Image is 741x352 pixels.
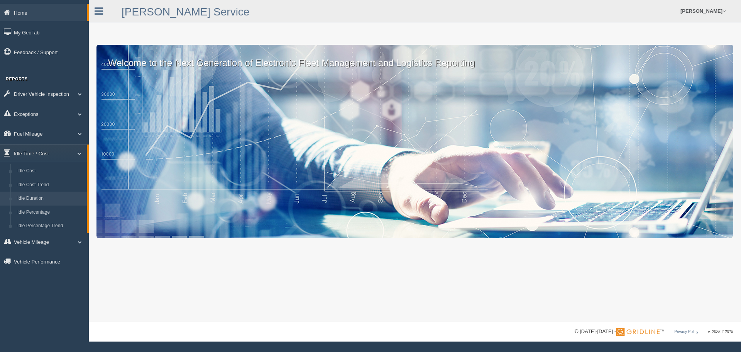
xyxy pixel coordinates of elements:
[122,6,249,18] a: [PERSON_NAME] Service
[14,192,87,206] a: Idle Duration
[575,328,733,336] div: © [DATE]-[DATE] - ™
[708,330,733,334] span: v. 2025.4.2019
[616,328,660,336] img: Gridline
[14,178,87,192] a: Idle Cost Trend
[14,219,87,233] a: Idle Percentage Trend
[96,45,733,70] p: Welcome to the Next Generation of Electronic Fleet Management and Logistics Reporting
[14,206,87,219] a: Idle Percentage
[674,330,698,334] a: Privacy Policy
[14,164,87,178] a: Idle Cost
